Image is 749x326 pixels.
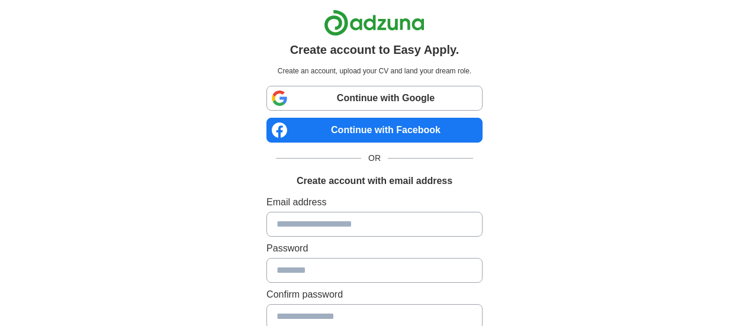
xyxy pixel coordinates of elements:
[266,241,483,256] label: Password
[297,174,452,188] h1: Create account with email address
[266,288,483,302] label: Confirm password
[361,152,388,164] span: OR
[266,118,483,143] a: Continue with Facebook
[269,66,480,76] p: Create an account, upload your CV and land your dream role.
[266,86,483,111] a: Continue with Google
[324,9,425,36] img: Adzuna logo
[266,195,483,209] label: Email address
[290,41,459,59] h1: Create account to Easy Apply.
